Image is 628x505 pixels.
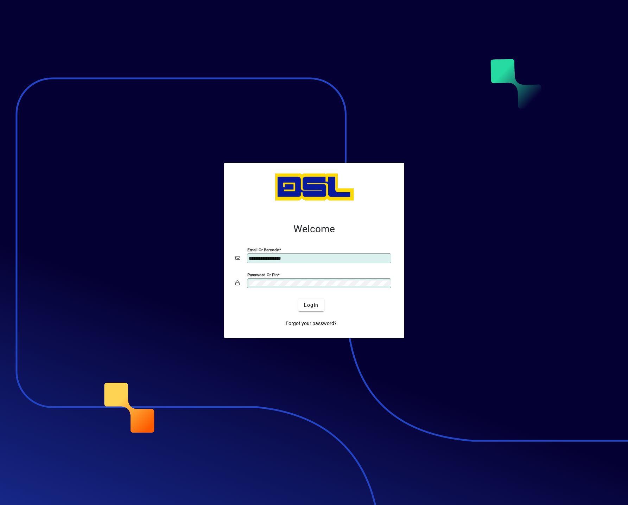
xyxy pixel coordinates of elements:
mat-label: Password or Pin [247,272,278,277]
button: Login [298,299,324,311]
span: Forgot your password? [286,320,337,327]
a: Forgot your password? [283,317,340,330]
span: Login [304,302,318,309]
mat-label: Email or Barcode [247,247,279,252]
h2: Welcome [235,223,393,235]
